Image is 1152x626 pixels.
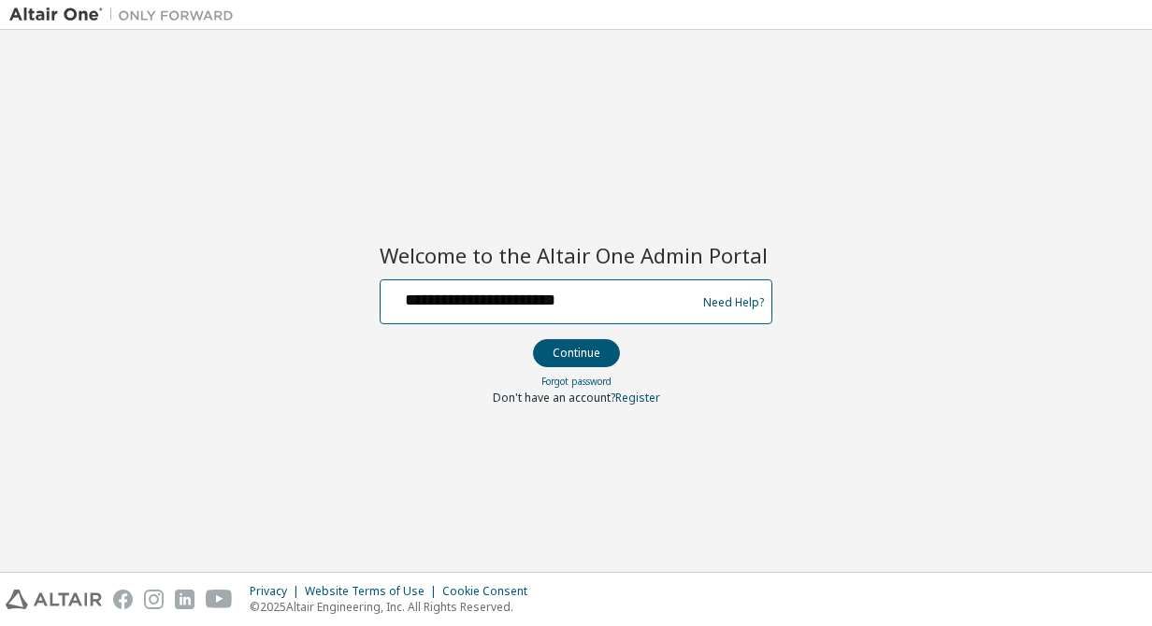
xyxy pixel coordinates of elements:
img: linkedin.svg [175,590,194,609]
a: Need Help? [703,302,764,303]
p: © 2025 Altair Engineering, Inc. All Rights Reserved. [250,599,539,615]
div: Website Terms of Use [305,584,442,599]
div: Cookie Consent [442,584,539,599]
img: altair_logo.svg [6,590,102,609]
img: Altair One [9,6,243,24]
img: facebook.svg [113,590,133,609]
a: Forgot password [541,375,612,388]
button: Continue [533,339,620,367]
img: instagram.svg [144,590,164,609]
a: Register [615,390,660,405]
h2: Welcome to the Altair One Admin Portal [380,242,772,268]
div: Privacy [250,584,305,599]
span: Don't have an account? [493,390,615,405]
img: youtube.svg [206,590,233,609]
